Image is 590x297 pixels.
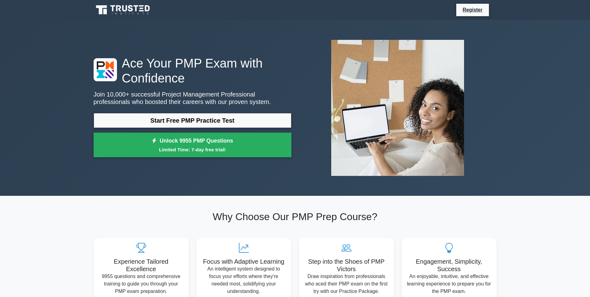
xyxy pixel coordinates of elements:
[99,258,184,273] h5: Experience Tailored Excellence
[94,133,291,158] a: Unlock 9955 PMP QuestionsLimited Time: 7-day free trial!
[406,258,492,273] h5: Engagement, Simplicity, Success
[406,273,492,295] p: An enjoyable, intuitive, and effective learning experience to prepare you for the PMP exam.
[459,6,486,14] a: Register
[304,258,389,273] h5: Step into the Shoes of PMP Victors
[94,113,291,128] a: Start Free PMP Practice Test
[304,273,389,295] p: Draw inspiration from professionals who aced their PMP exam on the first try with our Practice Pa...
[201,265,286,295] p: An intelligent system designed to focus your efforts where they're needed most, solidifying your ...
[99,273,184,295] p: 9955 questions and comprehensive training to guide you through your PMP exam preparation.
[94,56,291,86] h1: Ace Your PMP Exam with Confidence
[94,91,291,106] p: Join 10,000+ successful Project Management Professional professionals who boosted their careers w...
[201,258,286,265] h5: Focus with Adaptive Learning
[101,146,284,153] small: Limited Time: 7-day free trial!
[94,211,497,223] h2: Why Choose Our PMP Prep Course?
